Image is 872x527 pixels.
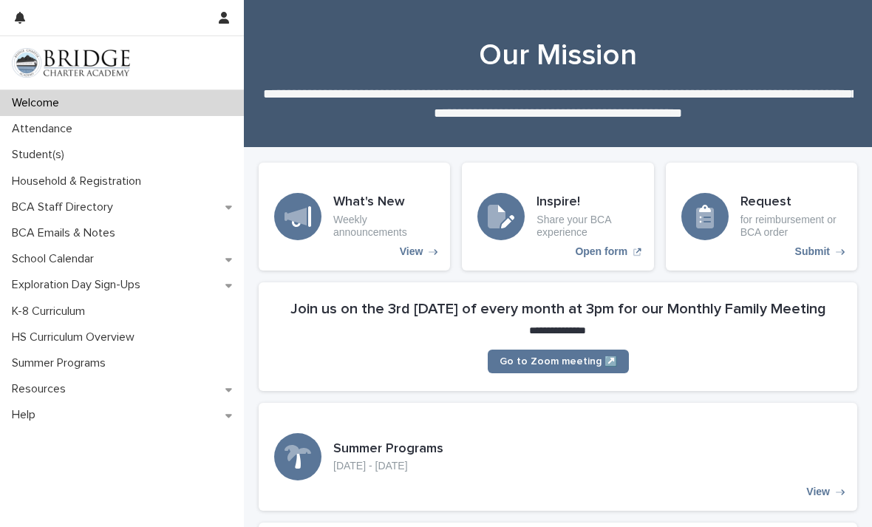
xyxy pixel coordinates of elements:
img: V1C1m3IdTEidaUdm9Hs0 [12,48,130,78]
p: Welcome [6,96,71,110]
p: Open form [575,245,627,258]
a: Open form [462,163,653,271]
h3: Summer Programs [333,441,443,458]
p: for reimbursement or BCA order [740,214,842,239]
h3: What's New [333,194,435,211]
h3: Inspire! [537,194,638,211]
p: HS Curriculum Overview [6,330,146,344]
a: View [259,163,450,271]
p: BCA Staff Directory [6,200,125,214]
a: Go to Zoom meeting ↗️ [488,350,629,373]
h2: Join us on the 3rd [DATE] of every month at 3pm for our Monthly Family Meeting [290,300,826,318]
a: View [259,403,857,511]
span: Go to Zoom meeting ↗️ [500,356,617,367]
p: Attendance [6,122,84,136]
p: Exploration Day Sign-Ups [6,278,152,292]
p: K-8 Curriculum [6,305,97,319]
p: Household & Registration [6,174,153,188]
p: [DATE] - [DATE] [333,460,443,472]
p: Help [6,408,47,422]
p: Summer Programs [6,356,117,370]
p: Student(s) [6,148,76,162]
h3: Request [740,194,842,211]
p: Resources [6,382,78,396]
a: Submit [666,163,857,271]
p: Share your BCA experience [537,214,638,239]
p: View [400,245,423,258]
p: View [806,486,830,498]
p: Submit [795,245,830,258]
p: Weekly announcements [333,214,435,239]
h1: Our Mission [259,38,857,73]
p: School Calendar [6,252,106,266]
p: BCA Emails & Notes [6,226,127,240]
